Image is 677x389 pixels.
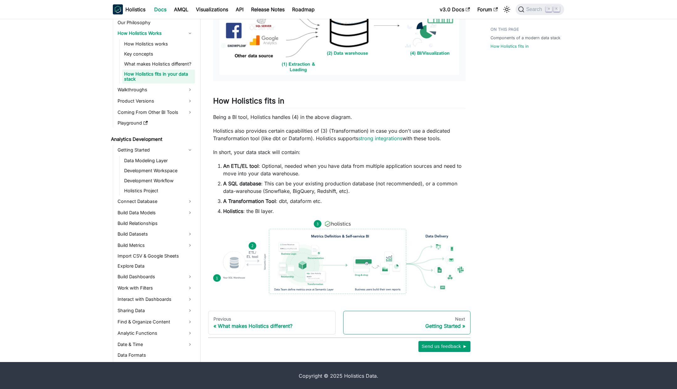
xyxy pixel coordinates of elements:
[125,6,145,13] b: Holistics
[192,4,232,14] a: Visualizations
[109,135,195,144] a: Analytics Development
[349,316,465,322] div: Next
[122,156,195,165] a: Data Modeling Layer
[418,341,470,352] button: Send us feedback ►
[213,316,330,322] div: Previous
[343,311,471,335] a: NextGetting Started
[232,4,247,14] a: API
[474,4,501,14] a: Forum
[213,148,465,156] p: In short, your data stack will contain:
[213,220,465,294] img: How Holistics fits in your Data Stack
[516,4,564,15] button: Search (Command+K)
[358,135,402,141] a: strong integrations
[122,186,195,195] a: Holistics Project
[122,70,195,83] a: How Holistics fits in your data stack
[223,180,261,187] strong: A SQL database
[116,196,195,206] a: Connect Database
[554,6,560,12] kbd: K
[213,323,330,329] div: What makes Holistics different?
[122,50,195,58] a: Key concepts
[116,328,195,338] a: Analytic Functions
[122,166,195,175] a: Development Workspace
[122,40,195,48] a: How Holistics works
[116,119,195,127] a: Playground
[208,311,470,335] nav: Docs pages
[113,4,123,14] img: Holistics
[116,252,195,260] a: Import CSV & Google Sheets
[116,208,195,218] a: Build Data Models
[116,262,195,270] a: Explore Data
[116,294,195,304] a: Interact with Dashboards
[223,180,465,195] li: : This can be your existing production database (not recommended), or a common data-warehouse (Sn...
[116,219,195,228] a: Build Relationships
[116,96,195,106] a: Product Versions
[122,176,195,185] a: Development Workflow
[116,107,195,117] a: Coming From Other BI Tools
[436,4,474,14] a: v3.0 Docs
[116,283,195,293] a: Work with Filters
[223,207,465,215] li: : the BI layer.
[223,163,259,169] strong: An ETL/EL tool
[122,60,195,68] a: What makes Holistics different?
[116,339,195,349] a: Date & Time
[288,4,318,14] a: Roadmap
[213,113,465,121] p: Being a BI tool, Holistics handles (4) in the above diagram.
[116,272,195,282] a: Build Dashboards
[116,361,195,371] a: Advanced Topics
[223,197,465,205] li: : dbt, dataform etc.
[422,342,467,350] span: Send us feedback ►
[116,229,195,239] a: Build Datasets
[213,96,465,108] h2: How Holistics fits in
[170,4,192,14] a: AMQL
[223,198,276,204] strong: A Transformation Tool
[546,6,552,12] kbd: ⌘
[247,4,288,14] a: Release Notes
[213,127,465,142] p: Holistics also provides certain capabilities of (3) (Transformation) in case you don't use a dedi...
[116,85,195,95] a: Walkthroughs
[223,208,243,214] strong: Holistics
[116,351,195,360] a: Data Formats
[116,28,195,38] a: How Holistics Works
[116,18,195,27] a: Our Philosophy
[491,35,560,41] a: Components of a modern data stack
[116,306,195,316] a: Sharing Data
[502,4,512,14] button: Switch between dark and light mode (currently light mode)
[349,323,465,329] div: Getting Started
[524,7,546,12] span: Search
[208,311,336,335] a: PreviousWhat makes Holistics different?
[113,4,145,14] a: HolisticsHolistics
[150,4,170,14] a: Docs
[491,43,529,49] a: How Holistics fits in
[116,240,195,250] a: Build Metrics
[223,162,465,177] li: : Optional, needed when you have data from multiple application sources and need to move into you...
[116,145,195,155] a: Getting Started
[139,372,538,380] div: Copyright © 2025 Holistics Data.
[116,317,195,327] a: Find & Organize Content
